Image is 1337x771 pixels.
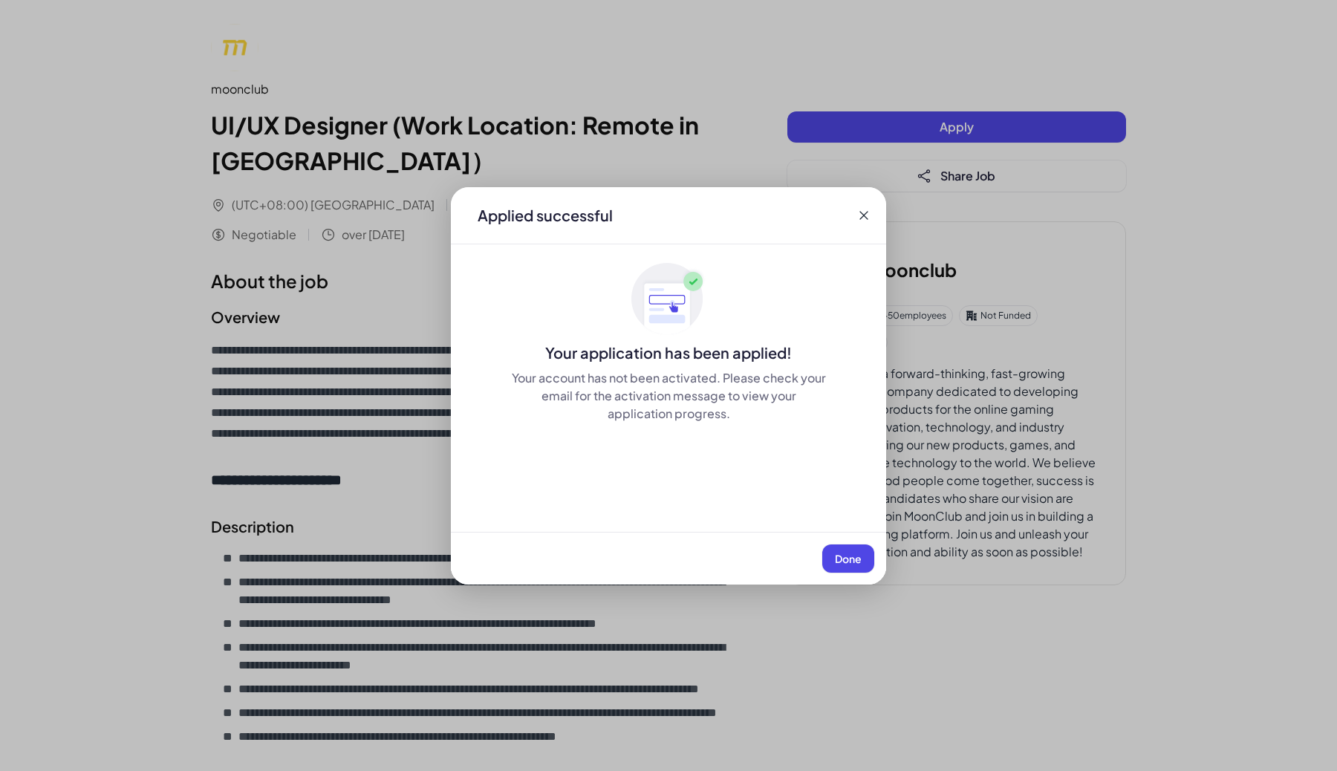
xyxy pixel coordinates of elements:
[478,205,613,226] div: Applied successful
[631,262,706,336] img: ApplyedMaskGroup3.svg
[451,342,886,363] div: Your application has been applied!
[835,552,862,565] span: Done
[510,369,827,423] div: Your account has not been activated. Please check your email for the activation message to view y...
[822,544,874,573] button: Done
